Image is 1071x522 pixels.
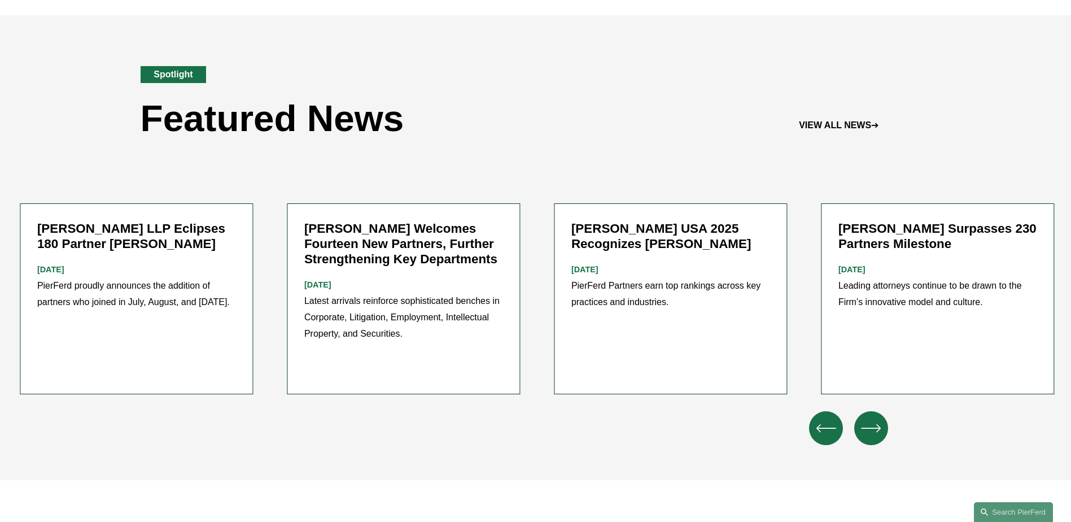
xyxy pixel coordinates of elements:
[799,120,878,130] a: VIEW ALL NEWS➔
[809,411,843,445] button: Previous
[974,502,1053,522] a: Search this site
[154,69,193,79] strong: Spotlight
[854,411,888,445] button: Next
[799,120,871,130] strong: VIEW ALL NEWS
[141,100,404,137] h2: Featured News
